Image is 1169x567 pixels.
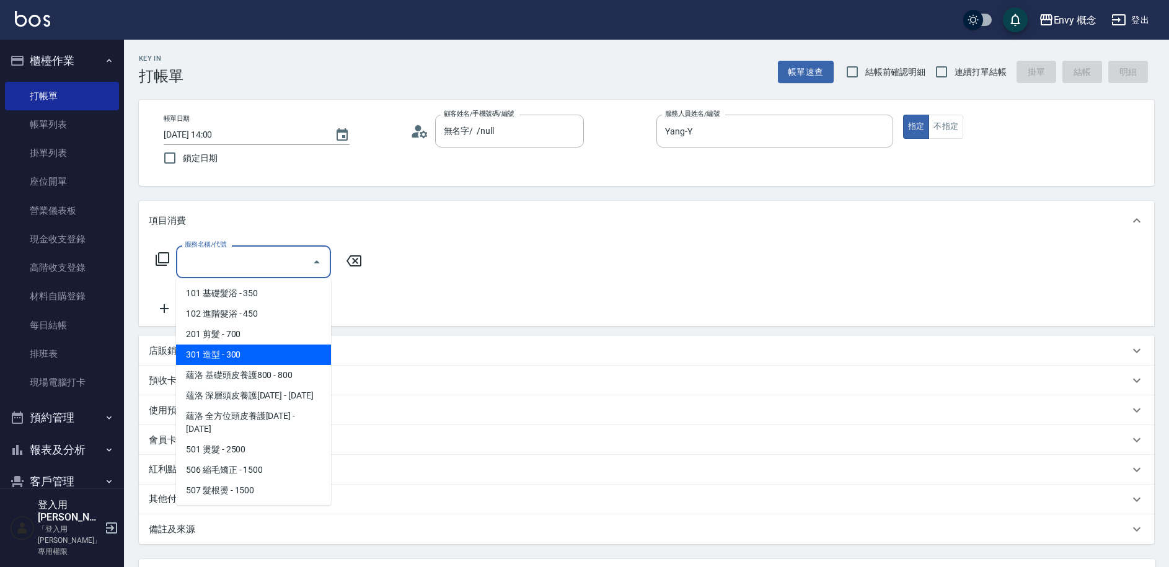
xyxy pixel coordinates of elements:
[5,196,119,225] a: 營業儀表板
[38,499,101,524] h5: 登入用[PERSON_NAME]
[183,152,218,165] span: 鎖定日期
[38,524,101,557] p: 「登入用[PERSON_NAME]」專用權限
[5,225,119,253] a: 現金收支登錄
[139,68,183,85] h3: 打帳單
[665,109,720,118] label: 服務人員姓名/編號
[1034,7,1102,33] button: Envy 概念
[15,11,50,27] img: Logo
[778,61,834,84] button: 帳單速查
[139,336,1154,366] div: 店販銷售
[865,66,926,79] span: 結帳前確認明細
[5,434,119,466] button: 報表及分析
[176,406,331,439] span: 蘊洛 全方位頭皮養護[DATE] - [DATE]
[444,109,514,118] label: 顧客姓名/手機號碼/編號
[5,340,119,368] a: 排班表
[307,252,327,272] button: Close
[164,114,190,123] label: 帳單日期
[149,493,263,506] p: 其他付款方式
[10,516,35,540] img: Person
[139,485,1154,514] div: 其他付款方式入金可用餘額: 0
[176,345,331,365] span: 301 造型 - 300
[149,374,195,387] p: 預收卡販賣
[1003,7,1028,32] button: save
[1106,9,1154,32] button: 登出
[139,55,183,63] h2: Key In
[5,253,119,282] a: 高階收支登錄
[5,402,119,434] button: 預約管理
[327,120,357,150] button: Choose date, selected date is 2025-10-15
[5,110,119,139] a: 帳單列表
[1054,12,1097,28] div: Envy 概念
[139,201,1154,240] div: 項目消費
[5,167,119,196] a: 座位開單
[176,480,331,501] span: 507 髮根燙 - 1500
[903,115,930,139] button: 指定
[176,501,331,521] span: 600 一般護髮 - 500
[176,439,331,460] span: 501 燙髮 - 2500
[176,283,331,304] span: 101 基礎髮浴 - 350
[176,385,331,406] span: 蘊洛 深層頭皮養護[DATE] - [DATE]
[5,139,119,167] a: 掛單列表
[149,214,186,227] p: 項目消費
[5,465,119,498] button: 客戶管理
[149,463,223,477] p: 紅利點數
[139,366,1154,395] div: 預收卡販賣
[139,514,1154,544] div: 備註及來源
[176,324,331,345] span: 201 剪髮 - 700
[176,304,331,324] span: 102 進階髮浴 - 450
[149,404,195,417] p: 使用預收卡
[139,425,1154,455] div: 會員卡銷售
[955,66,1007,79] span: 連續打單結帳
[5,282,119,310] a: 材料自購登錄
[5,45,119,77] button: 櫃檯作業
[149,523,195,536] p: 備註及來源
[5,368,119,397] a: 現場電腦打卡
[176,365,331,385] span: 蘊洛 基礎頭皮養護800 - 800
[149,345,186,358] p: 店販銷售
[139,455,1154,485] div: 紅利點數剩餘點數: 0
[139,395,1154,425] div: 使用預收卡
[929,115,963,139] button: 不指定
[5,82,119,110] a: 打帳單
[149,434,195,447] p: 會員卡銷售
[5,311,119,340] a: 每日結帳
[176,460,331,480] span: 506 縮毛矯正 - 1500
[185,240,226,249] label: 服務名稱/代號
[164,125,322,145] input: YYYY/MM/DD hh:mm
